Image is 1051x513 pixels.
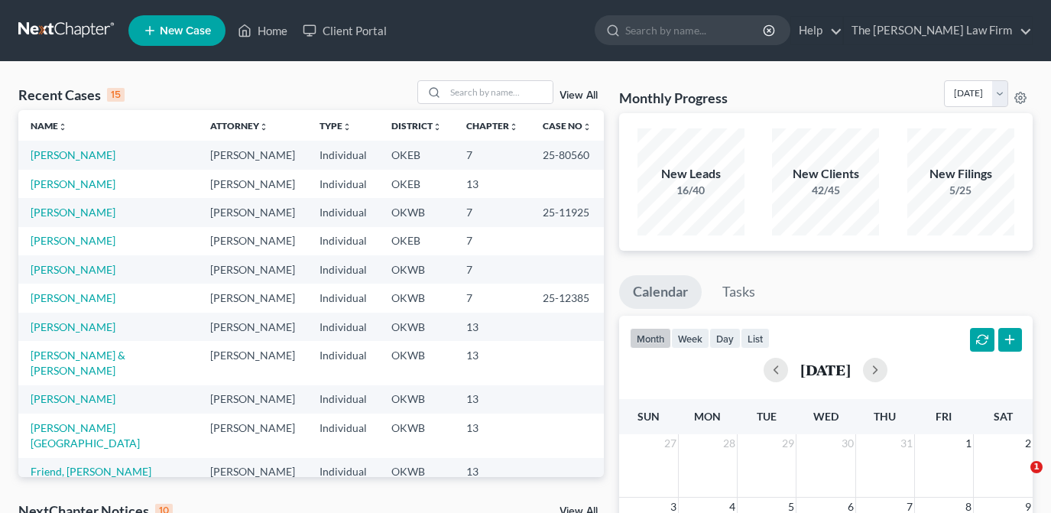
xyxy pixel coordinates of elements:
i: unfold_more [259,122,268,131]
input: Search by name... [625,16,765,44]
td: 7 [454,227,530,255]
td: [PERSON_NAME] [198,458,307,486]
td: Individual [307,141,379,169]
span: Thu [874,410,896,423]
td: [PERSON_NAME] [198,385,307,414]
td: 25-80560 [530,141,604,169]
td: 25-11925 [530,198,604,226]
button: list [741,328,770,349]
td: OKWB [379,255,454,284]
a: [PERSON_NAME] [31,392,115,405]
td: OKEB [379,227,454,255]
td: OKWB [379,385,454,414]
td: 13 [454,170,530,198]
a: [PERSON_NAME] [31,320,115,333]
h3: Monthly Progress [619,89,728,107]
span: 2 [1023,434,1033,453]
div: 15 [107,88,125,102]
a: Nameunfold_more [31,120,67,131]
i: unfold_more [342,122,352,131]
a: [PERSON_NAME] [31,234,115,247]
button: day [709,328,741,349]
td: OKWB [379,284,454,312]
td: Individual [307,458,379,486]
span: Mon [694,410,721,423]
span: 29 [780,434,796,453]
a: [PERSON_NAME] [31,177,115,190]
span: Sat [994,410,1013,423]
td: 7 [454,255,530,284]
td: [PERSON_NAME] [198,198,307,226]
td: [PERSON_NAME] [198,227,307,255]
i: unfold_more [58,122,67,131]
td: [PERSON_NAME] [198,141,307,169]
td: 7 [454,284,530,312]
td: [PERSON_NAME] [198,255,307,284]
a: [PERSON_NAME] & [PERSON_NAME] [31,349,125,377]
a: Case Nounfold_more [543,120,592,131]
td: [PERSON_NAME] [198,313,307,341]
span: 28 [722,434,737,453]
td: [PERSON_NAME] [198,170,307,198]
td: OKWB [379,341,454,385]
td: 7 [454,141,530,169]
td: 13 [454,385,530,414]
td: Individual [307,385,379,414]
td: Individual [307,227,379,255]
span: Sun [637,410,660,423]
a: Home [230,17,295,44]
span: Wed [813,410,839,423]
td: Individual [307,341,379,385]
i: unfold_more [509,122,518,131]
td: Individual [307,414,379,457]
span: 1 [964,434,973,453]
input: Search by name... [446,81,553,103]
td: OKWB [379,414,454,457]
a: Client Portal [295,17,394,44]
div: 42/45 [772,183,879,198]
button: month [630,328,671,349]
td: 25-12385 [530,284,604,312]
a: View All [560,90,598,101]
a: Calendar [619,275,702,309]
a: [PERSON_NAME] [31,206,115,219]
td: Individual [307,255,379,284]
div: 16/40 [637,183,744,198]
a: [PERSON_NAME] [31,148,115,161]
td: 7 [454,198,530,226]
a: Chapterunfold_more [466,120,518,131]
td: OKWB [379,313,454,341]
td: 13 [454,341,530,385]
span: New Case [160,25,211,37]
a: Help [791,17,842,44]
span: 31 [899,434,914,453]
span: 1 [1030,461,1043,473]
td: Individual [307,198,379,226]
div: New Leads [637,165,744,183]
a: Typeunfold_more [320,120,352,131]
td: [PERSON_NAME] [198,284,307,312]
a: [PERSON_NAME] [31,291,115,304]
td: 13 [454,313,530,341]
td: OKWB [379,198,454,226]
td: OKWB [379,458,454,486]
i: unfold_more [582,122,592,131]
td: [PERSON_NAME] [198,414,307,457]
iframe: Intercom live chat [999,461,1036,498]
a: Tasks [709,275,769,309]
span: Tue [757,410,777,423]
td: Individual [307,313,379,341]
a: Friend, [PERSON_NAME] [31,465,151,478]
div: Recent Cases [18,86,125,104]
a: Districtunfold_more [391,120,442,131]
td: [PERSON_NAME] [198,341,307,385]
td: 13 [454,414,530,457]
span: 27 [663,434,678,453]
a: The [PERSON_NAME] Law Firm [844,17,1032,44]
i: unfold_more [433,122,442,131]
a: [PERSON_NAME][GEOGRAPHIC_DATA] [31,421,140,450]
span: 30 [840,434,855,453]
td: Individual [307,170,379,198]
div: New Clients [772,165,879,183]
td: OKEB [379,141,454,169]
